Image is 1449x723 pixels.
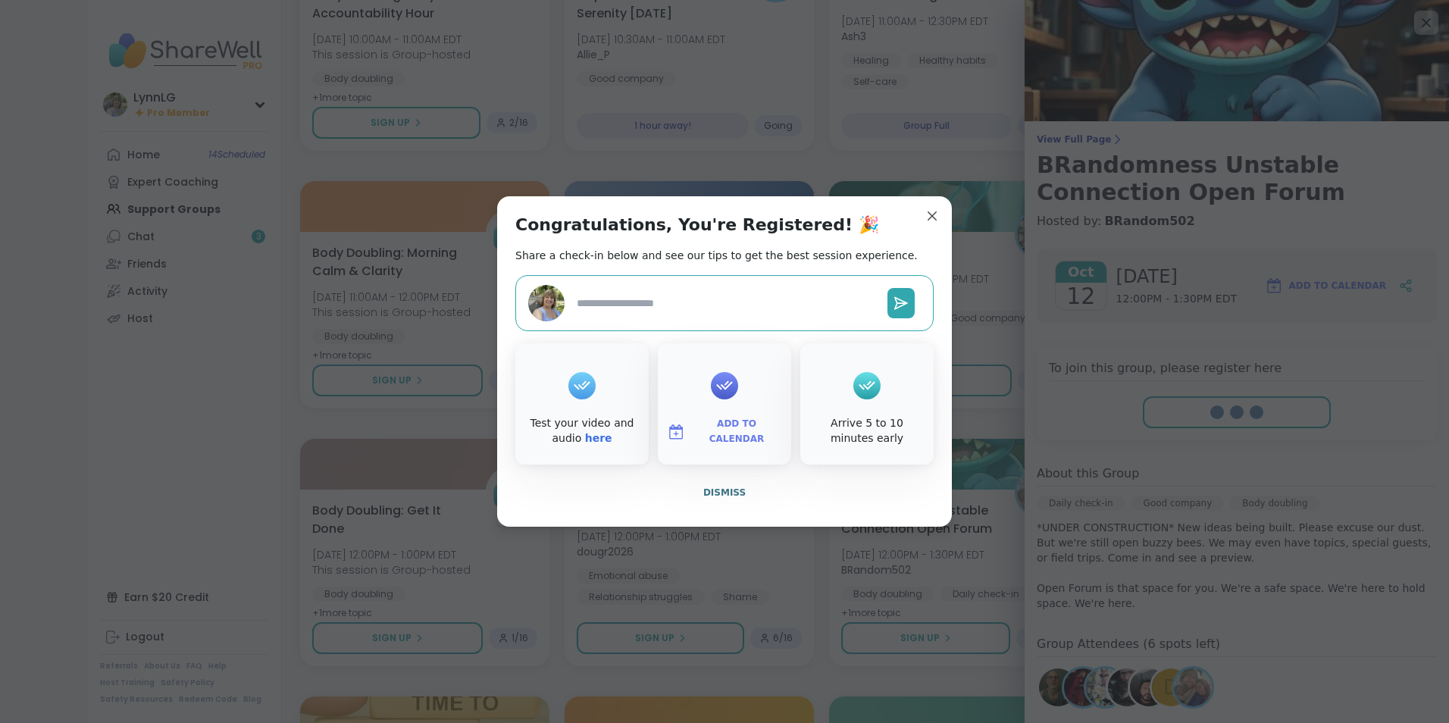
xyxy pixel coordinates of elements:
[703,487,746,498] span: Dismiss
[528,285,565,321] img: LynnLG
[661,416,788,448] button: Add to Calendar
[515,214,879,236] h1: Congratulations, You're Registered! 🎉
[518,416,646,446] div: Test your video and audio
[515,477,934,509] button: Dismiss
[515,248,918,263] h2: Share a check-in below and see our tips to get the best session experience.
[585,432,612,444] a: here
[691,417,782,446] span: Add to Calendar
[667,423,685,441] img: ShareWell Logomark
[803,416,931,446] div: Arrive 5 to 10 minutes early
